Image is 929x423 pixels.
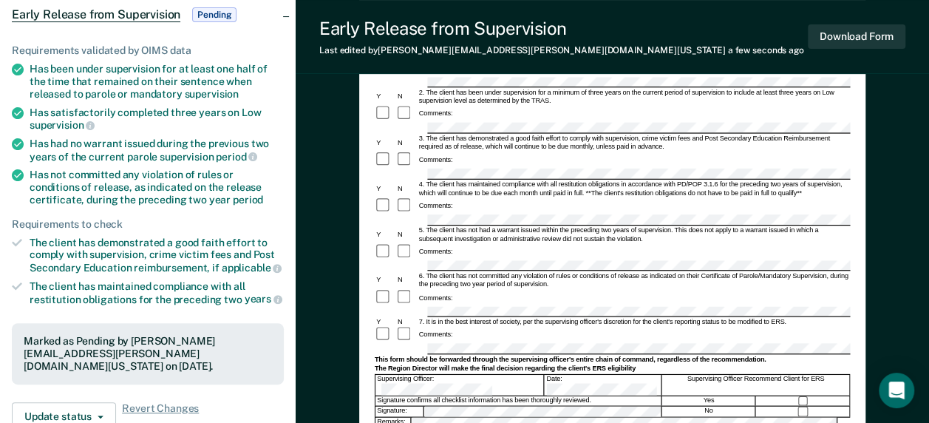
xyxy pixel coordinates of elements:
[417,156,454,165] div: Comments:
[374,231,395,240] div: Y
[395,139,417,148] div: N
[319,18,804,39] div: Early Release from Supervision
[662,407,755,417] div: No
[808,24,905,49] button: Download Form
[245,293,282,305] span: years
[374,139,395,148] div: Y
[545,375,661,395] div: Date:
[417,331,454,339] div: Comments:
[185,88,239,100] span: supervision
[417,89,850,106] div: 2. The client has been under supervision for a minimum of three years on the current period of su...
[12,7,180,22] span: Early Release from Supervision
[374,185,395,194] div: Y
[417,226,850,243] div: 5. The client has not had a warrant issued within the preceding two years of supervision. This do...
[30,138,284,163] div: Has had no warrant issued during the previous two years of the current parole supervision
[417,110,454,119] div: Comments:
[30,237,284,274] div: The client has demonstrated a good faith effort to comply with supervision, crime victim fees and...
[374,365,849,373] div: The Region Director will make the final decision regarding the client's ERS eligibility
[417,135,850,152] div: 3. The client has demonstrated a good faith effort to comply with supervision, crime victim fees ...
[374,93,395,102] div: Y
[417,294,454,302] div: Comments:
[30,169,284,206] div: Has not committed any violation of rules or conditions of release, as indicated on the release ce...
[374,318,395,327] div: Y
[12,218,284,231] div: Requirements to check
[30,106,284,132] div: Has satisfactorily completed three years on Low
[395,185,417,194] div: N
[417,318,850,327] div: 7. It is in the best interest of society, per the supervising officer's discretion for the client...
[233,194,263,206] span: period
[662,396,755,406] div: Yes
[12,44,284,57] div: Requirements validated by OIMS data
[417,248,454,257] div: Comments:
[395,93,417,102] div: N
[24,335,272,372] div: Marked as Pending by [PERSON_NAME][EMAIL_ADDRESS][PERSON_NAME][DOMAIN_NAME][US_STATE] on [DATE].
[30,63,284,100] div: Has been under supervision for at least one half of the time that remained on their sentence when...
[216,151,257,163] span: period
[374,355,849,364] div: This form should be forwarded through the supervising officer's entire chain of command, regardle...
[374,277,395,285] div: Y
[319,45,804,55] div: Last edited by [PERSON_NAME][EMAIL_ADDRESS][PERSON_NAME][DOMAIN_NAME][US_STATE]
[375,396,661,406] div: Signature confirms all checklist information has been thoroughly reviewed.
[728,45,804,55] span: a few seconds ago
[417,272,850,289] div: 6. The client has not committed any violation of rules or conditions of release as indicated on t...
[192,7,236,22] span: Pending
[375,375,544,395] div: Supervising Officer:
[395,277,417,285] div: N
[417,202,454,211] div: Comments:
[375,407,423,417] div: Signature:
[395,318,417,327] div: N
[222,262,282,274] span: applicable
[879,373,914,408] div: Open Intercom Messenger
[395,231,417,240] div: N
[662,375,850,395] div: Supervising Officer Recommend Client for ERS
[30,119,95,131] span: supervision
[30,280,284,305] div: The client has maintained compliance with all restitution obligations for the preceding two
[417,180,850,197] div: 4. The client has maintained compliance with all restitution obligations in accordance with PD/PO...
